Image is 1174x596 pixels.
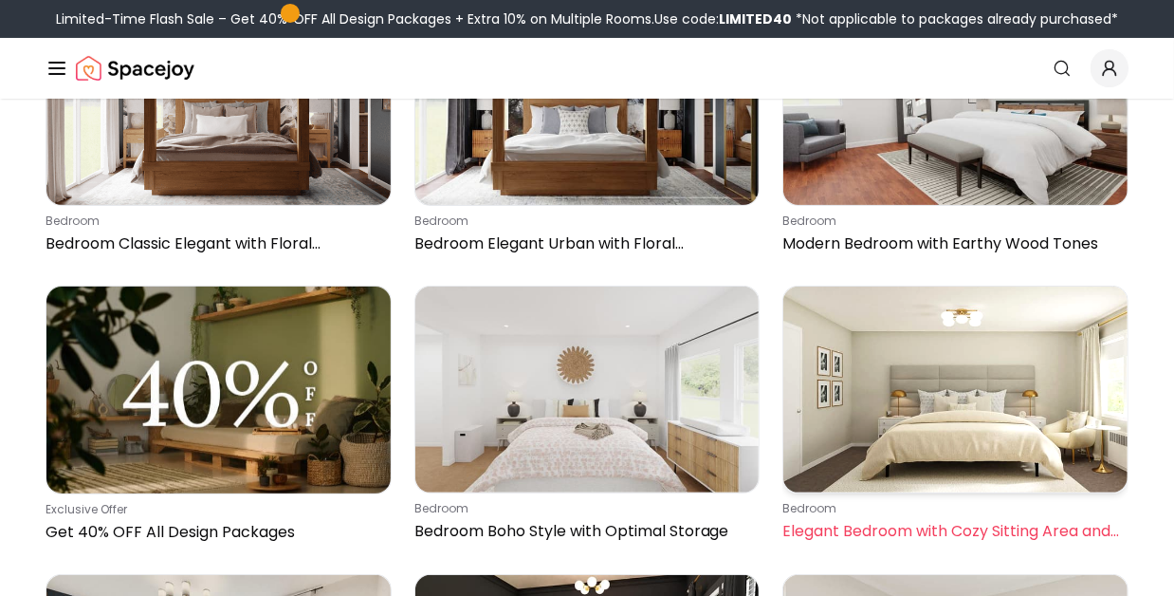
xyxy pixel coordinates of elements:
[414,501,753,516] p: bedroom
[46,286,392,551] a: Get 40% OFF All Design PackagesExclusive OfferGet 40% OFF All Design Packages
[46,233,384,255] p: Bedroom Classic Elegant with Floral Wallpaper
[792,9,1118,28] span: *Not applicable to packages already purchased*
[56,9,1118,28] div: Limited-Time Flash Sale – Get 40% OFF All Design Packages + Extra 10% on Multiple Rooms.
[76,49,194,87] a: Spacejoy
[46,502,384,517] p: Exclusive Offer
[46,521,384,544] p: Get 40% OFF All Design Packages
[414,520,753,543] p: Bedroom Boho Style with Optimal Storage
[46,214,384,229] p: bedroom
[46,287,391,494] img: Get 40% OFF All Design Packages
[414,214,753,229] p: bedroom
[782,501,1121,516] p: bedroom
[782,520,1121,543] p: Elegant Bedroom with Cozy Sitting Area and Gallery Wall
[654,9,792,28] span: Use code:
[782,286,1128,551] a: Elegant Bedroom with Cozy Sitting Area and Gallery WallbedroomElegant Bedroom with Cozy Sitting A...
[414,233,753,255] p: Bedroom Elegant Urban with Floral Wallpaper
[782,233,1121,255] p: Modern Bedroom with Earthy Wood Tones
[415,287,760,494] img: Bedroom Boho Style with Optimal Storage
[719,9,792,28] b: LIMITED40
[414,286,761,551] a: Bedroom Boho Style with Optimal StoragebedroomBedroom Boho Style with Optimal Storage
[783,287,1128,494] img: Elegant Bedroom with Cozy Sitting Area and Gallery Wall
[46,38,1128,99] nav: Global
[76,49,194,87] img: Spacejoy Logo
[782,214,1121,229] p: bedroom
